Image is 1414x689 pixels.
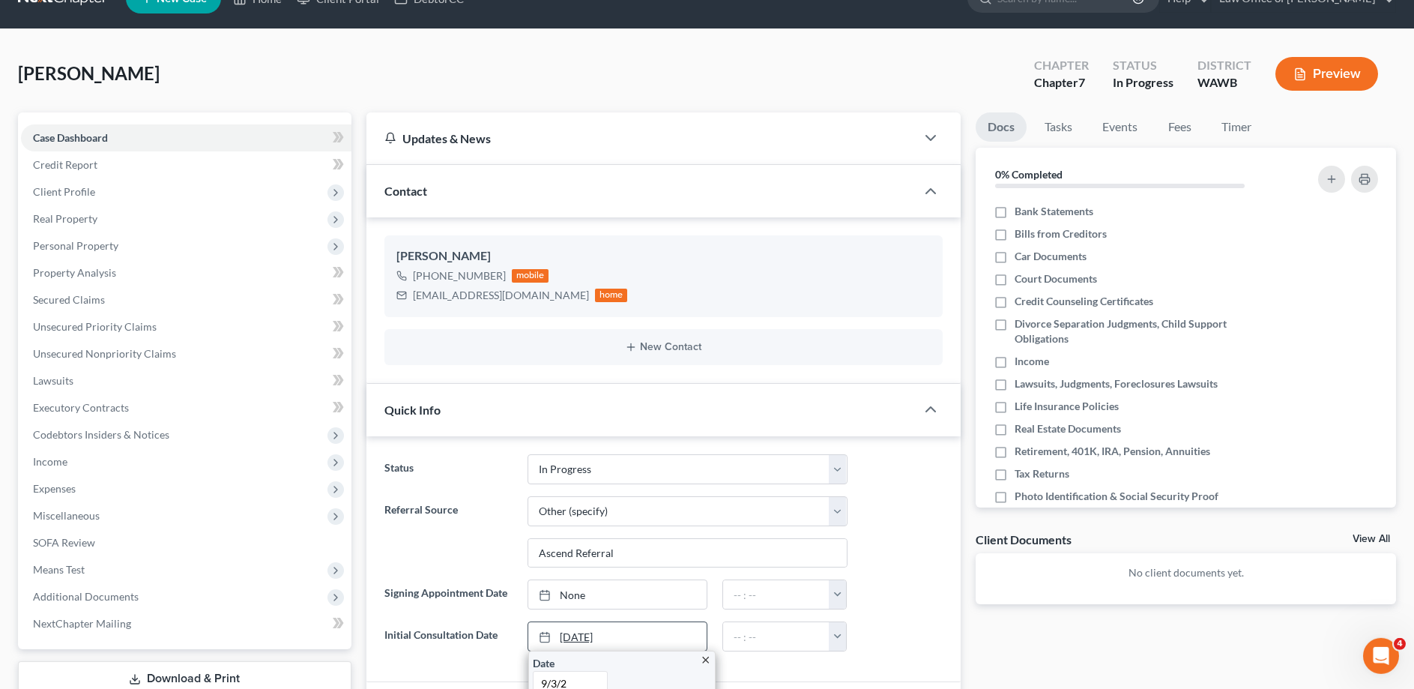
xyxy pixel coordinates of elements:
[528,580,707,609] a: None
[21,313,351,340] a: Unsecured Priority Claims
[33,509,100,522] span: Miscellaneous
[1015,271,1097,286] span: Court Documents
[21,124,351,151] a: Case Dashboard
[377,454,520,484] label: Status
[976,532,1072,547] div: Client Documents
[723,580,830,609] input: -- : --
[413,268,506,283] div: [PHONE_NUMBER]
[700,651,711,668] a: close
[33,590,139,603] span: Additional Documents
[21,151,351,178] a: Credit Report
[384,184,427,198] span: Contact
[33,563,85,576] span: Means Test
[413,288,589,303] div: [EMAIL_ADDRESS][DOMAIN_NAME]
[33,617,131,630] span: NextChapter Mailing
[33,212,97,225] span: Real Property
[377,622,520,652] label: Initial Consultation Date
[396,341,931,353] button: New Contact
[1113,57,1173,74] div: Status
[1015,376,1218,391] span: Lawsuits, Judgments, Foreclosures Lawsuits
[595,289,628,302] div: home
[1015,444,1210,459] span: Retirement, 401K, IRA, Pension, Annuities
[377,580,520,610] label: Signing Appointment Date
[33,266,116,279] span: Property Analysis
[1015,489,1218,504] span: Photo Identification & Social Security Proof
[396,247,931,265] div: [PERSON_NAME]
[1394,638,1406,650] span: 4
[33,455,67,468] span: Income
[1197,74,1251,91] div: WAWB
[1155,112,1203,142] a: Fees
[1015,294,1153,309] span: Credit Counseling Certificates
[533,655,555,671] label: Date
[995,168,1063,181] strong: 0% Completed
[700,655,711,666] i: close
[1015,399,1119,414] span: Life Insurance Policies
[33,374,73,387] span: Lawsuits
[512,269,549,283] div: mobile
[1113,74,1173,91] div: In Progress
[1015,421,1121,436] span: Real Estate Documents
[33,239,118,252] span: Personal Property
[21,529,351,556] a: SOFA Review
[1275,57,1378,91] button: Preview
[21,286,351,313] a: Secured Claims
[384,403,441,417] span: Quick Info
[976,112,1027,142] a: Docs
[528,539,846,568] input: Other Referral Source
[1090,112,1149,142] a: Events
[33,428,169,441] span: Codebtors Insiders & Notices
[1078,75,1085,89] span: 7
[1034,57,1089,74] div: Chapter
[1015,204,1093,219] span: Bank Statements
[384,130,898,146] div: Updates & News
[1033,112,1084,142] a: Tasks
[723,622,830,651] input: -- : --
[21,610,351,637] a: NextChapter Mailing
[21,367,351,394] a: Lawsuits
[33,185,95,198] span: Client Profile
[1015,226,1107,241] span: Bills from Creditors
[33,401,129,414] span: Executory Contracts
[377,496,520,568] label: Referral Source
[33,131,108,144] span: Case Dashboard
[1209,112,1263,142] a: Timer
[33,158,97,171] span: Credit Report
[1015,249,1087,264] span: Car Documents
[1015,316,1278,346] span: Divorce Separation Judgments, Child Support Obligations
[33,482,76,495] span: Expenses
[33,320,157,333] span: Unsecured Priority Claims
[33,536,95,549] span: SOFA Review
[18,62,160,84] span: [PERSON_NAME]
[528,622,707,651] a: [DATE]
[21,259,351,286] a: Property Analysis
[1015,466,1069,481] span: Tax Returns
[1363,638,1399,674] iframe: Intercom live chat
[988,565,1384,580] p: No client documents yet.
[1353,534,1390,544] a: View All
[33,293,105,306] span: Secured Claims
[21,394,351,421] a: Executory Contracts
[1197,57,1251,74] div: District
[1015,354,1049,369] span: Income
[33,347,176,360] span: Unsecured Nonpriority Claims
[21,340,351,367] a: Unsecured Nonpriority Claims
[1034,74,1089,91] div: Chapter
